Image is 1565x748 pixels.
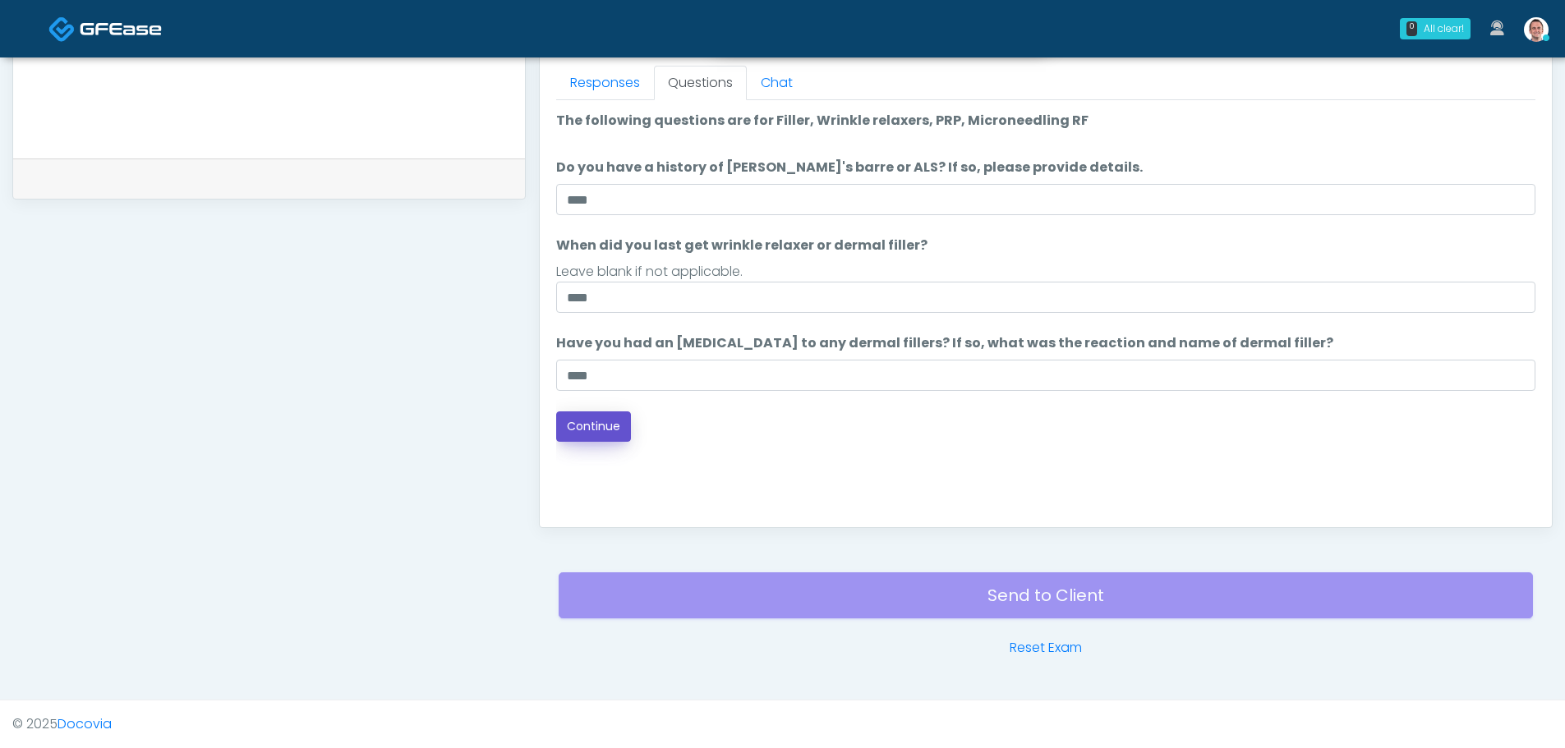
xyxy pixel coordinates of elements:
div: 0 [1406,21,1417,36]
button: Open LiveChat chat widget [13,7,62,56]
img: Docovia [80,21,162,37]
label: Have you had an [MEDICAL_DATA] to any dermal fillers? If so, what was the reaction and name of de... [556,333,1333,353]
a: Docovia [58,714,112,733]
a: Reset Exam [1010,638,1082,658]
a: Chat [747,66,807,100]
img: Trevor Hazen [1524,17,1549,42]
label: The following questions are for Filler, Wrinkle relaxers, PRP, Microneedling RF [556,111,1089,131]
a: 0 All clear! [1390,11,1480,46]
label: When did you last get wrinkle relaxer or dermal filler? [556,236,927,255]
img: Docovia [48,16,76,43]
label: Do you have a history of [PERSON_NAME]'s barre or ALS? If so, please provide details. [556,158,1143,177]
button: Continue [556,411,631,442]
a: Docovia [48,2,162,55]
div: Leave blank if not applicable. [556,262,1535,282]
a: Responses [556,66,654,100]
div: All clear! [1424,21,1464,36]
a: Questions [654,66,747,100]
